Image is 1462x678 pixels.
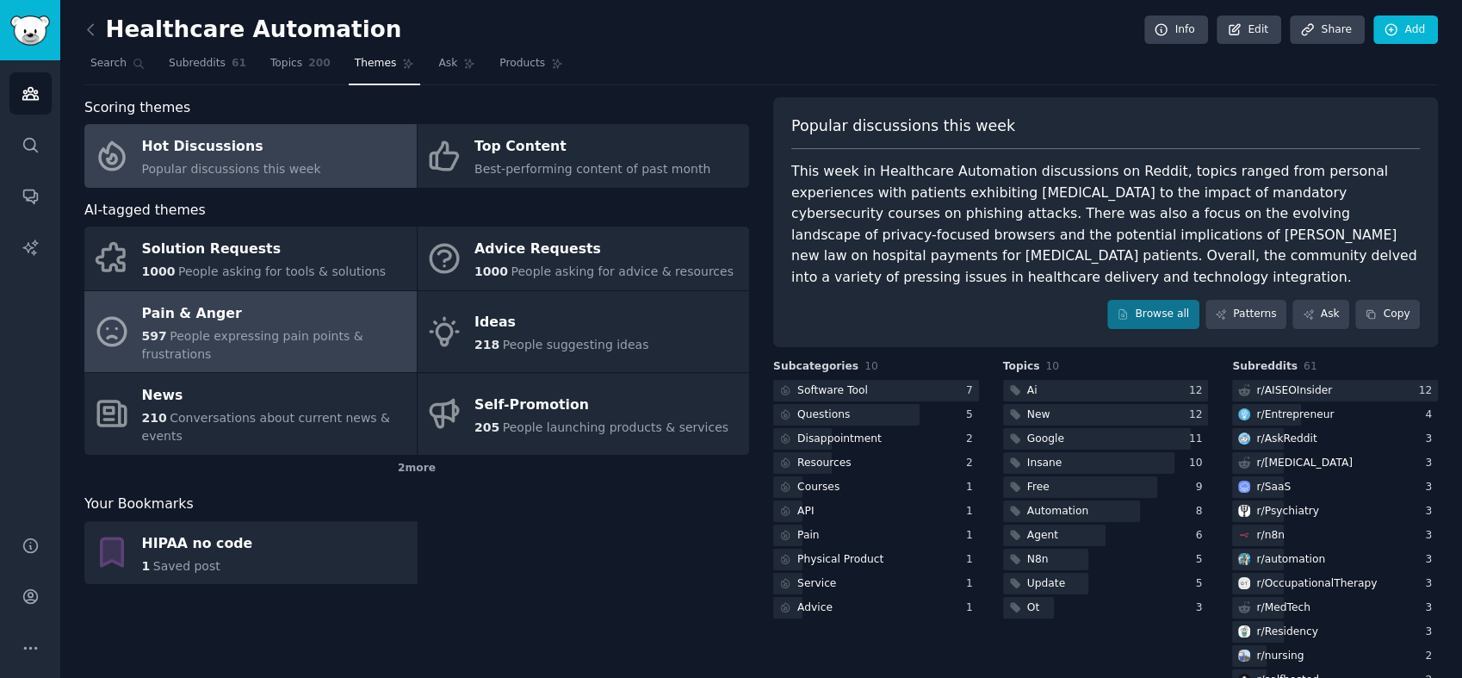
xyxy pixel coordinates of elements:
div: 2 [966,456,979,471]
div: 3 [1425,456,1438,471]
span: Topics [270,56,302,72]
div: Update [1027,576,1065,592]
div: 1 [966,504,979,519]
div: r/ n8n [1256,528,1285,544]
div: Pain & Anger [142,300,408,327]
div: Insane [1027,456,1062,471]
span: Subcategories [773,359,858,375]
div: 2 [966,432,979,447]
div: 3 [1425,600,1438,616]
div: r/ AskReddit [1256,432,1316,447]
span: People launching products & services [503,420,728,434]
a: r/[MEDICAL_DATA]3 [1232,452,1438,474]
a: Topics200 [264,50,337,85]
img: OccupationalTherapy [1238,577,1250,589]
div: Self-Promotion [474,391,728,419]
span: 205 [474,420,499,434]
div: Google [1027,432,1064,447]
div: API [797,504,814,519]
img: Psychiatry [1238,505,1250,517]
div: Pain [797,528,820,544]
span: 10 [864,360,878,372]
img: Residency [1238,625,1250,638]
a: Self-Promotion205People launching products & services [418,373,750,455]
a: OccupationalTherapyr/OccupationalTherapy3 [1232,573,1438,594]
div: Physical Product [797,552,883,568]
a: Add [1373,16,1438,45]
span: 10 [1045,360,1059,372]
div: Hot Discussions [142,134,321,161]
a: Share [1290,16,1364,45]
span: Search [90,56,127,72]
div: N8n [1027,552,1049,568]
a: Free9 [1003,476,1209,498]
span: Subreddits [1232,359,1298,375]
span: Subreddits [169,56,226,72]
div: Software Tool [797,383,868,399]
a: Info [1144,16,1208,45]
div: 9 [1196,480,1209,495]
a: Google11 [1003,428,1209,450]
a: Insane10 [1003,452,1209,474]
div: 11 [1189,432,1209,447]
div: 7 [966,383,979,399]
span: 61 [232,56,246,72]
a: Edit [1217,16,1281,45]
a: nursingr/nursing2 [1232,645,1438,667]
div: r/ OccupationalTherapy [1256,576,1377,592]
a: Update5 [1003,573,1209,594]
a: Disappointment2 [773,428,979,450]
span: 1 [142,559,151,573]
div: r/ automation [1256,552,1325,568]
img: AskReddit [1238,432,1250,445]
div: 1 [966,480,979,495]
span: Saved post [153,559,220,573]
div: 2 more [84,455,749,482]
img: n8n [1238,529,1250,541]
div: 5 [966,407,979,423]
a: Agent6 [1003,525,1209,546]
a: Hot DiscussionsPopular discussions this week [84,124,417,188]
a: Entrepreneurr/Entrepreneur4 [1232,404,1438,426]
div: r/ MedTech [1256,600,1310,616]
span: 1000 [474,264,508,278]
a: Questions5 [773,404,979,426]
a: n8nr/n8n3 [1232,525,1438,546]
a: Top ContentBest-performing content of past month [418,124,750,188]
span: Topics [1003,359,1040,375]
a: Patterns [1205,300,1286,329]
div: Ai [1027,383,1038,399]
div: 3 [1425,432,1438,447]
span: People asking for tools & solutions [178,264,386,278]
div: r/ [MEDICAL_DATA] [1256,456,1353,471]
a: Products [493,50,569,85]
img: Entrepreneur [1238,408,1250,420]
span: People asking for advice & resources [511,264,733,278]
a: automationr/automation3 [1232,549,1438,570]
a: HIPAA no code1Saved post [84,521,417,585]
div: 3 [1425,504,1438,519]
a: AskRedditr/AskReddit3 [1232,428,1438,450]
div: 3 [1425,480,1438,495]
div: 3 [1425,625,1438,640]
div: This week in Healthcare Automation discussions on Reddit, topics ranged from personal experiences... [791,161,1420,288]
span: 61 [1304,360,1317,372]
span: 200 [308,56,331,72]
a: Ideas218People suggesting ideas [418,291,750,373]
div: 12 [1189,407,1209,423]
div: 1 [966,600,979,616]
div: 1 [966,576,979,592]
span: Popular discussions this week [791,115,1015,137]
a: Ask [432,50,481,85]
span: Scoring themes [84,97,190,119]
a: News210Conversations about current news & events [84,373,417,455]
div: r/ SaaS [1256,480,1291,495]
a: Advice Requests1000People asking for advice & resources [418,227,750,290]
a: Subreddits61 [163,50,252,85]
a: Ai12 [1003,380,1209,401]
div: Solution Requests [142,236,387,264]
a: API1 [773,501,979,522]
div: Advice Requests [474,236,734,264]
div: 1 [966,528,979,544]
div: r/ AISEOInsider [1256,383,1332,399]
